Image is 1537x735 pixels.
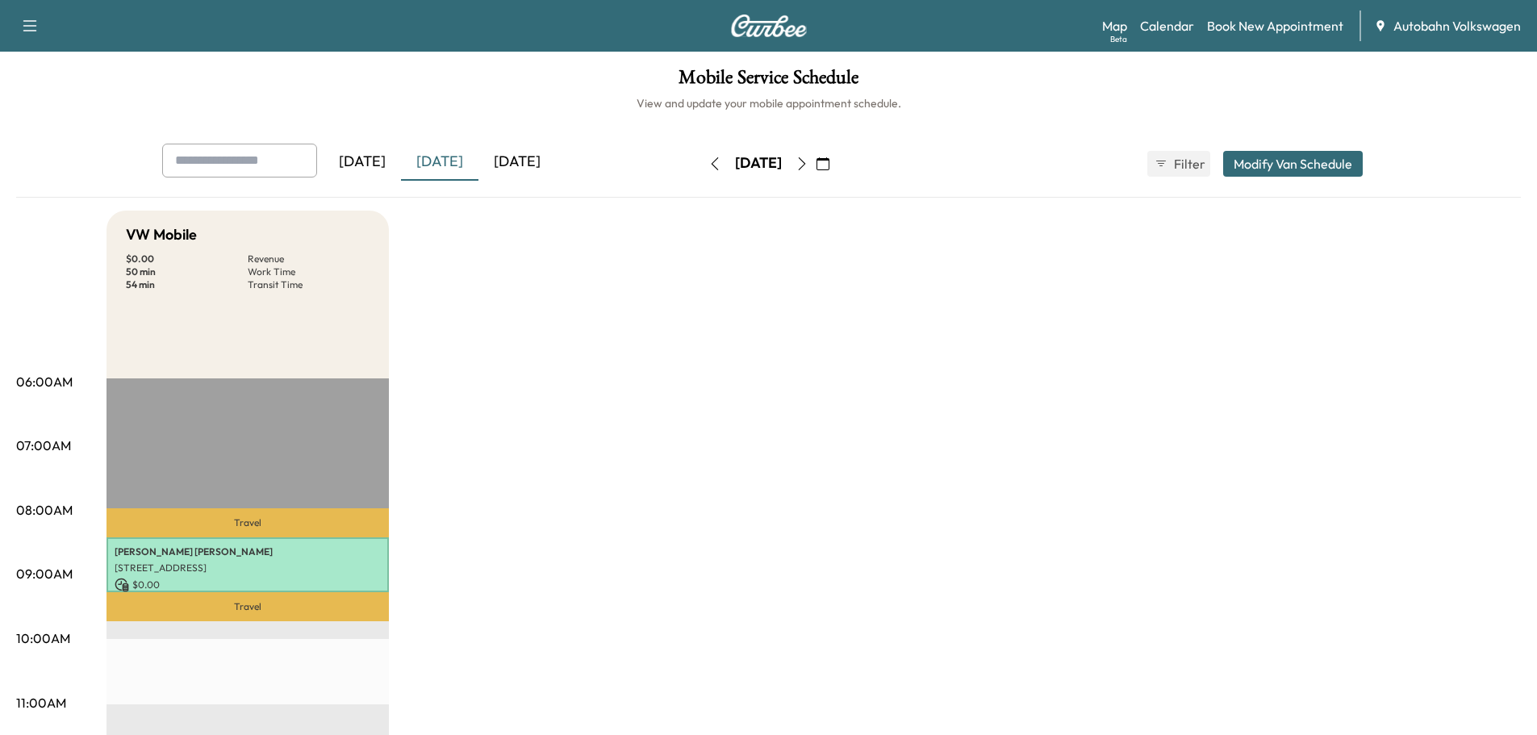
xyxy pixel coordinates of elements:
p: Travel [107,592,389,621]
a: Book New Appointment [1207,16,1343,35]
p: 50 min [126,265,248,278]
span: Filter [1174,154,1203,173]
p: [PERSON_NAME] [PERSON_NAME] [115,545,381,558]
p: 07:00AM [16,436,71,455]
button: Filter [1147,151,1210,177]
p: $ 0.00 [126,253,248,265]
p: 06:00AM [16,372,73,391]
p: Transit Time [248,278,370,291]
a: Calendar [1140,16,1194,35]
button: Modify Van Schedule [1223,151,1363,177]
h1: Mobile Service Schedule [16,68,1521,95]
p: 54 min [126,278,248,291]
p: Revenue [248,253,370,265]
p: 09:00AM [16,564,73,583]
p: Work Time [248,265,370,278]
div: [DATE] [401,144,478,181]
div: [DATE] [735,153,782,173]
h5: VW Mobile [126,223,197,246]
p: Travel [107,508,389,537]
div: Beta [1110,33,1127,45]
span: Autobahn Volkswagen [1393,16,1521,35]
img: Curbee Logo [730,15,808,37]
p: [STREET_ADDRESS] [115,562,381,574]
h6: View and update your mobile appointment schedule. [16,95,1521,111]
p: 11:00AM [16,693,66,712]
div: [DATE] [324,144,401,181]
a: MapBeta [1102,16,1127,35]
p: $ 0.00 [115,578,381,592]
p: 10:00AM [16,629,70,648]
div: [DATE] [478,144,556,181]
p: 08:00AM [16,500,73,520]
